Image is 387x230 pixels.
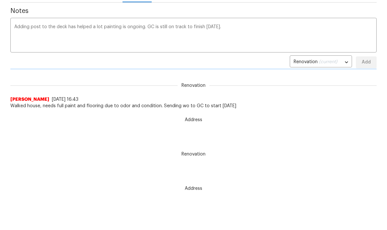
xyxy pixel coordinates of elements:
span: Renovation [178,82,209,89]
span: Notes [10,8,377,14]
textarea: Adding post to the deck has helped a lot painting is ongoing. GC is still on track to finish [DATE]. [14,25,373,47]
div: Renovation (current) [290,54,352,70]
span: Walked house, needs full paint and flooring due to odor and condition. Sending wo to GC to start ... [10,103,377,109]
span: (current) [319,60,337,64]
span: [PERSON_NAME] [10,96,49,103]
span: [DATE] 16:43 [52,97,78,102]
